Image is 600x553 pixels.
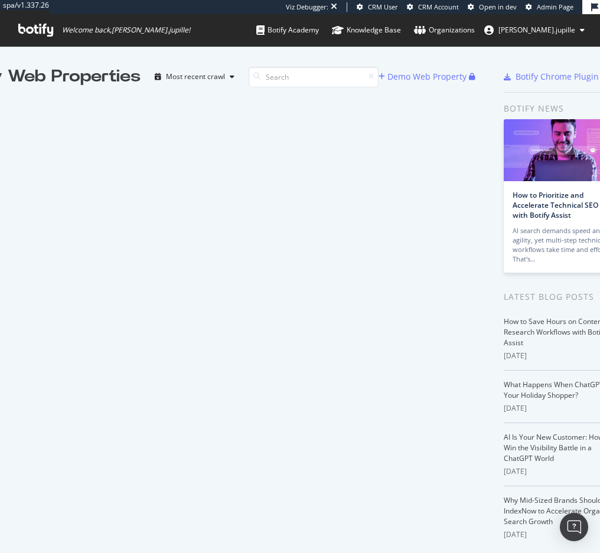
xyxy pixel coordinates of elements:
div: Most recent crawl [166,73,225,80]
span: Welcome back, [PERSON_NAME].jupille ! [62,25,190,35]
div: Open Intercom Messenger [560,513,588,541]
div: Viz Debugger: [286,2,328,12]
a: How to Prioritize and Accelerate Technical SEO with Botify Assist [513,190,598,220]
a: Open in dev [468,2,517,12]
a: CRM User [357,2,398,12]
a: Botify Chrome Plugin [504,71,599,83]
div: Knowledge Base [332,24,401,36]
div: Organizations [414,24,475,36]
a: Botify Academy [256,14,319,46]
a: Demo Web Property [379,71,469,81]
div: Botify Academy [256,24,319,36]
button: Most recent crawl [150,67,239,86]
a: Admin Page [526,2,573,12]
span: CRM Account [418,2,459,11]
a: Knowledge Base [332,14,401,46]
a: Organizations [414,14,475,46]
a: CRM Account [407,2,459,12]
span: Admin Page [537,2,573,11]
span: benjamin.jupille [498,25,575,35]
button: [PERSON_NAME].jupille [475,21,594,40]
span: Open in dev [479,2,517,11]
span: CRM User [368,2,398,11]
input: Search [249,67,379,87]
div: Demo Web Property [387,71,467,83]
div: Botify Chrome Plugin [516,71,599,83]
button: Demo Web Property [379,67,469,86]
